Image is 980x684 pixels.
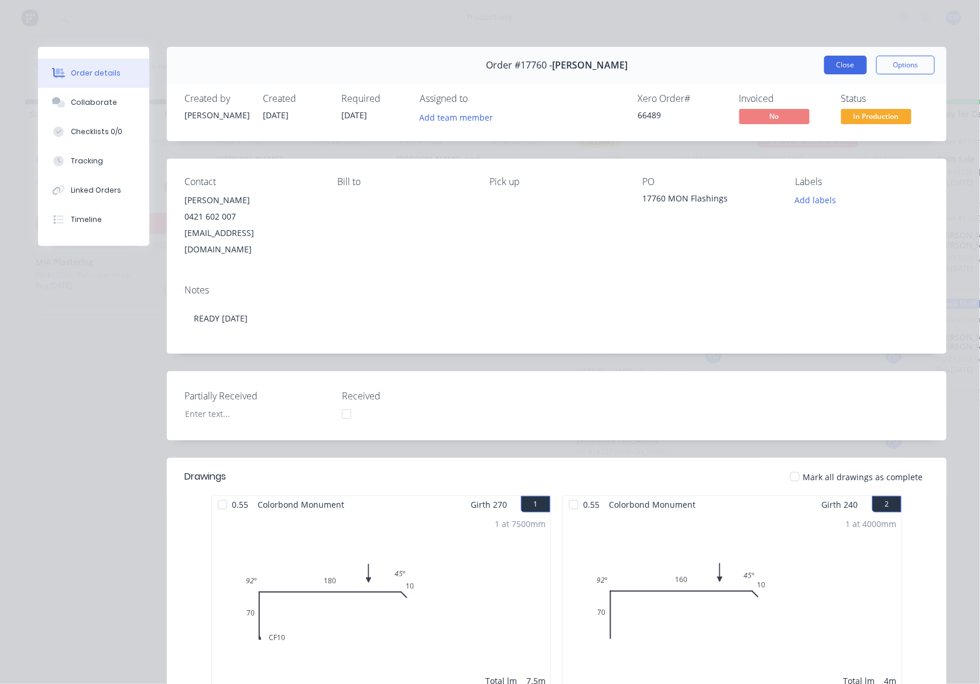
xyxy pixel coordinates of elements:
div: Tracking [71,156,103,166]
button: In Production [841,109,912,126]
span: Order #17760 - [486,60,552,71]
span: In Production [841,109,912,124]
span: 0.55 [227,496,253,513]
button: 2 [872,496,902,512]
div: Required [341,93,406,104]
div: Status [841,93,929,104]
button: Add team member [413,109,499,125]
div: [PERSON_NAME] [184,192,318,208]
div: Collaborate [71,97,117,108]
div: [EMAIL_ADDRESS][DOMAIN_NAME] [184,225,318,258]
span: [DATE] [263,110,289,121]
label: Received [342,389,488,403]
span: Colorbond Monument [604,496,700,513]
button: Add team member [420,109,499,125]
div: [PERSON_NAME]0421 602 007[EMAIL_ADDRESS][DOMAIN_NAME] [184,192,318,258]
div: Invoiced [739,93,827,104]
span: Mark all drawings as complete [803,471,923,483]
div: Assigned to [420,93,537,104]
div: 1 at 4000mm [846,518,897,530]
div: 0421 602 007 [184,208,318,225]
span: No [739,109,810,124]
div: [PERSON_NAME] [184,109,249,121]
div: Order details [71,68,121,78]
div: Notes [184,285,929,296]
button: Collaborate [38,88,149,117]
span: 0.55 [578,496,604,513]
button: Tracking [38,146,149,176]
div: Created [263,93,327,104]
div: Checklists 0/0 [71,126,122,137]
div: Labels [795,176,929,187]
div: Drawings [184,470,226,484]
div: Linked Orders [71,185,121,196]
div: 66489 [638,109,725,121]
button: Timeline [38,205,149,234]
div: Timeline [71,214,102,225]
div: Contact [184,176,318,187]
span: Girth 270 [471,496,507,513]
span: Colorbond Monument [253,496,349,513]
button: Close [824,56,867,74]
label: Partially Received [184,389,331,403]
div: PO [642,176,776,187]
div: Bill to [337,176,471,187]
span: [DATE] [341,110,367,121]
span: [PERSON_NAME] [552,60,628,71]
div: Pick up [490,176,624,187]
span: Girth 240 [822,496,858,513]
div: Xero Order # [638,93,725,104]
div: READY [DATE] [184,300,929,336]
button: Checklists 0/0 [38,117,149,146]
button: Linked Orders [38,176,149,205]
button: Add labels [789,192,842,208]
button: Options [876,56,935,74]
button: Order details [38,59,149,88]
button: 1 [521,496,550,512]
div: 1 at 7500mm [495,518,546,530]
div: 17760 MON Flashings [642,192,776,208]
div: Created by [184,93,249,104]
